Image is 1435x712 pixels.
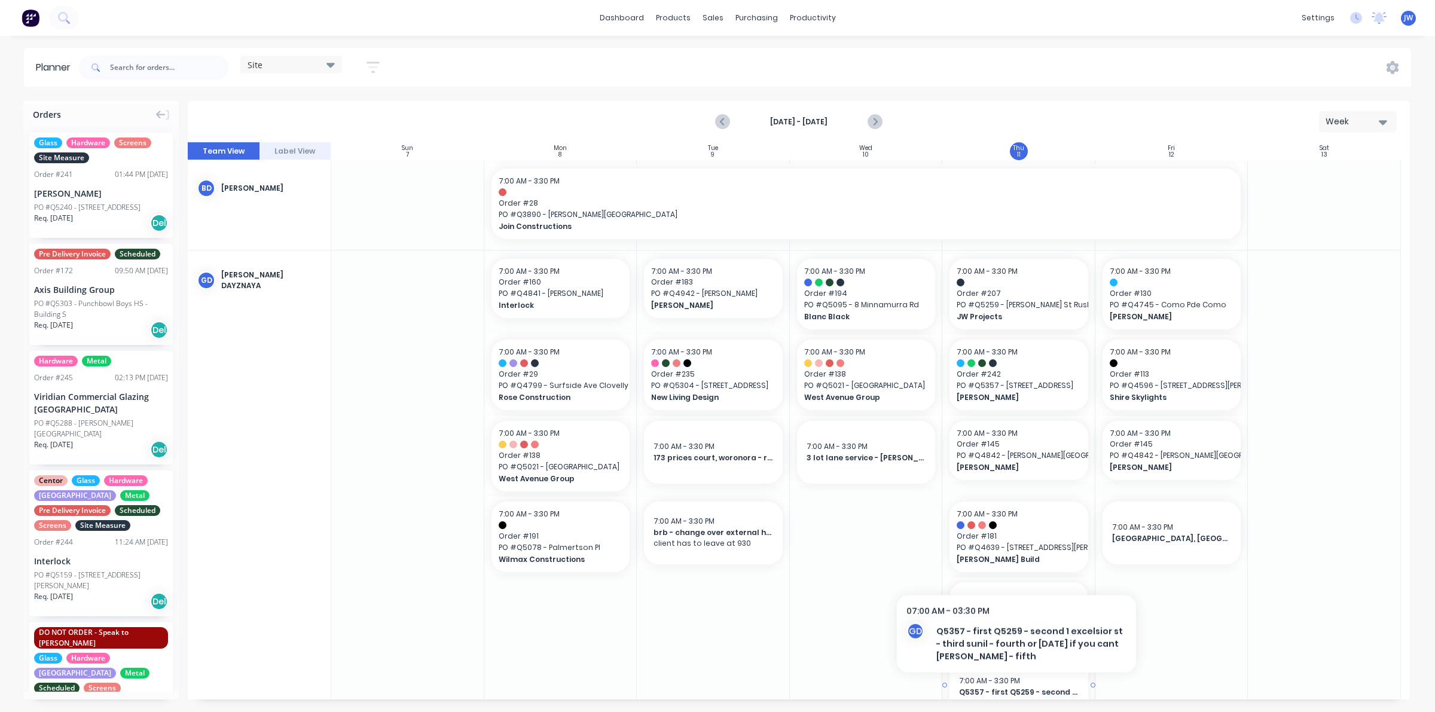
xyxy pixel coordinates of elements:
span: Hardware [66,137,110,148]
span: Req. [DATE] [34,320,73,331]
span: JW [1404,13,1413,23]
span: brb - change over external handle to new one 8-9am [654,527,773,538]
div: productivity [784,9,842,27]
span: Blanc Black [804,311,916,322]
span: 7:00 AM - 3:30 PM [499,509,560,519]
span: 7:00 AM - 3:30 PM [654,516,715,526]
span: PO # Q5095 - 8 Minnamurra Rd [804,300,929,310]
div: Week [1326,115,1381,128]
span: 7:00 AM - 3:30 PM [807,441,868,451]
span: Order # 138 [804,369,929,380]
span: Order # 160 [499,277,623,288]
div: Mon [554,145,567,152]
span: Pre Delivery Invoice [34,505,111,516]
span: Orders [33,108,61,121]
a: dashboard [594,9,650,27]
span: [STREET_ADDRESS] - remove me8 from [GEOGRAPHIC_DATA] and replace [959,614,1079,625]
div: 12 [1169,152,1174,158]
span: 7:00 AM - 3:30 PM [959,676,1020,686]
span: 3 lot lane service - [PERSON_NAME] striker [PERSON_NAME] and heel adn toe door call [PERSON_NAME] [807,453,926,463]
div: Del [150,214,168,232]
span: DO NOT ORDER - Speak to [PERSON_NAME] [34,627,168,649]
span: 7:00 AM - 3:30 PM [957,266,1018,276]
span: Order # 130 [1110,288,1234,299]
span: 7:00 AM - 3:30 PM [1110,428,1171,438]
span: 7:00 AM - 3:30 PM [651,266,712,276]
span: Scheduled [115,505,160,516]
span: Hardware [66,653,110,664]
span: 7:00 AM - 3:30 PM [654,441,715,451]
span: [PERSON_NAME] [1110,311,1222,322]
span: Interlock [499,300,610,311]
div: PO #Q5159 - [STREET_ADDRESS][PERSON_NAME] [34,570,168,591]
div: Wed [859,145,872,152]
div: Del [150,592,168,610]
div: [PERSON_NAME] [221,183,321,194]
span: Hardware [34,356,78,366]
span: PO # Q4745 - Como Pde Como [1110,300,1234,310]
span: [GEOGRAPHIC_DATA] [34,668,116,679]
div: Axis Building Group [34,283,168,296]
span: Order # 191 [499,531,623,542]
span: Metal [120,490,149,501]
span: Shire Skylights [1110,392,1222,403]
span: PO # Q4842 - [PERSON_NAME][GEOGRAPHIC_DATA] [1110,450,1234,461]
span: [PERSON_NAME] [957,392,1068,403]
div: purchasing [729,9,784,27]
span: 7:00 AM - 3:30 PM [499,347,560,357]
span: 7:00 AM - 3:30 PM [1110,347,1171,357]
span: PO # Q5259 - [PERSON_NAME] St Rushcutters Bay [957,300,1081,310]
span: client has to leave at 930 [654,538,773,549]
span: PO # Q4841 - [PERSON_NAME] [499,288,623,299]
span: Order # 194 [804,288,929,299]
div: BD [197,179,215,197]
span: Glass [34,653,62,664]
span: Order # 242 [957,369,1081,380]
div: Sat [1320,145,1329,152]
span: 7:00 AM - 3:30 PM [957,347,1018,357]
span: Order # 235 [651,369,775,380]
span: Metal [82,356,111,366]
div: 01:44 PM [DATE] [115,169,168,180]
span: Screens [84,683,121,693]
div: PO #Q5303 - Punchbowl Boys HS - Building S [34,298,168,320]
span: 7:00 AM - 3:30 PM [959,603,1020,613]
span: Req. [DATE] [34,439,73,450]
span: Req. [DATE] [34,591,73,602]
span: Join Constructions [499,221,1161,232]
div: Planner [36,60,77,75]
span: PO # Q5304 - [STREET_ADDRESS] [651,380,775,391]
span: [PERSON_NAME] [957,462,1068,473]
span: Site [248,59,262,71]
span: Pre Delivery Invoice [34,249,111,259]
span: Site Measure [34,152,89,163]
span: [GEOGRAPHIC_DATA] [34,490,116,501]
span: PO # Q4942 - [PERSON_NAME] [651,288,775,299]
span: Order # 29 [499,369,623,380]
button: Team View [188,142,259,160]
div: Sun [402,145,413,152]
div: products [650,9,697,27]
span: New Living Design [651,392,763,403]
span: Metal [120,668,149,679]
span: Order # 183 [651,277,775,288]
div: Order # 244 [34,537,73,548]
span: Order # 28 [499,198,1234,209]
span: 7:00 AM - 3:30 PM [1112,522,1173,532]
span: 7:00 AM - 3:30 PM [651,347,712,357]
span: Order # 207 [957,288,1081,299]
span: PO # Q5357 - [STREET_ADDRESS] [957,380,1081,391]
div: [PERSON_NAME] [34,187,168,200]
span: PO # Q4799 - Surfside Ave Clovelly [499,380,623,391]
span: West Avenue Group [499,473,610,484]
div: Del [150,441,168,459]
button: Label View [259,142,331,160]
span: Order # 138 [499,450,623,461]
span: 7:00 AM - 3:30 PM [804,347,865,357]
button: Week [1319,111,1397,132]
span: Rose Construction [499,392,610,403]
div: Order # 172 [34,265,73,276]
div: 11 [1017,152,1021,158]
div: GD [197,271,215,289]
span: [GEOGRAPHIC_DATA], [GEOGRAPHIC_DATA] decals [1112,533,1232,544]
